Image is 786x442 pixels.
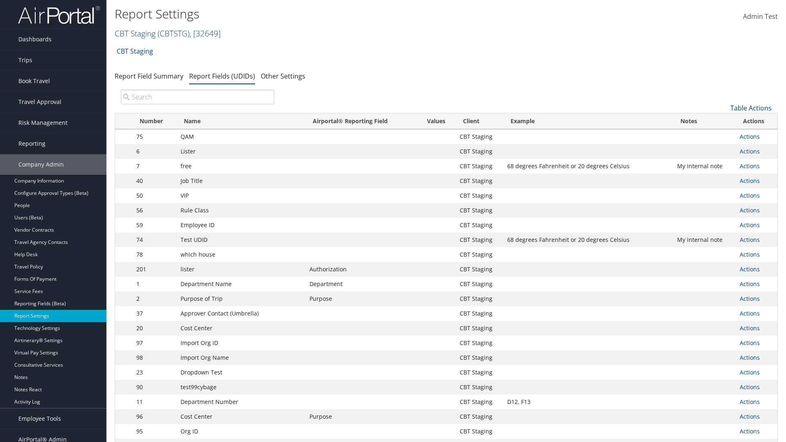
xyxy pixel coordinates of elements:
[740,295,760,302] a: Actions
[18,50,32,70] span: Trips
[176,424,305,439] td: Org ID
[456,262,503,277] td: CBT Staging
[132,424,176,439] td: 95
[132,291,176,306] td: 2
[740,413,760,420] a: Actions
[456,306,503,321] td: CBT Staging
[740,280,760,288] a: Actions
[132,218,176,232] td: 59
[132,129,176,144] td: 75
[176,336,305,350] td: Import Org ID
[18,92,61,112] span: Travel Approval
[456,144,503,159] td: CBT Staging
[740,383,760,391] a: Actions
[176,262,305,277] td: lister
[740,354,760,361] a: Actions
[456,380,503,395] td: CBT Staging
[18,133,45,154] span: Reporting
[456,365,503,380] td: CBT Staging
[456,336,503,350] td: CBT Staging
[305,113,417,129] th: Airportal&reg; Reporting Field
[740,162,760,170] a: Actions
[740,192,760,199] a: Actions
[132,203,176,218] td: 56
[132,380,176,395] td: 90
[743,12,778,21] span: Admin Test
[18,408,61,429] span: Employee Tools
[261,72,305,81] a: Other Settings
[132,159,176,174] td: 7
[121,90,274,104] input: Search
[305,291,417,306] td: Purpose
[417,113,455,129] th: Values
[176,144,305,159] td: Lister
[176,350,305,365] td: Import Org Name
[176,380,305,395] td: test99cybage
[115,28,221,39] a: CBT Staging
[132,350,176,365] td: 98
[176,129,305,144] td: QAM
[456,247,503,262] td: CBT Staging
[18,5,100,25] img: airportal-logo.png
[736,113,777,129] th: Actions
[740,133,760,140] a: Actions
[132,113,176,129] th: Number
[176,365,305,380] td: Dropdown Test
[740,250,760,258] a: Actions
[115,72,183,81] a: Report Field Summary
[132,144,176,159] td: 6
[740,368,760,376] a: Actions
[176,232,305,247] td: Test UDID
[132,306,176,321] td: 37
[176,291,305,306] td: Purpose of Trip
[503,159,673,174] td: 68 degrees Fahrenheit or 20 degrees Celsius
[132,365,176,380] td: 23
[456,129,503,144] td: CBT Staging
[132,262,176,277] td: 201
[132,232,176,247] td: 74
[117,43,153,59] a: CBT Staging
[456,174,503,188] td: CBT Staging
[740,177,760,185] a: Actions
[176,159,305,174] td: free
[176,174,305,188] td: Job Title
[18,29,52,50] span: Dashboards
[740,265,760,273] a: Actions
[18,154,64,175] span: Company Admin
[456,232,503,247] td: CBT Staging
[132,409,176,424] td: 96
[730,104,772,113] a: Table Actions
[740,221,760,229] a: Actions
[189,72,255,81] a: Report Fields (UDIDs)
[503,113,673,129] th: Example
[740,324,760,332] a: Actions
[176,203,305,218] td: Rule Class
[305,409,417,424] td: Purpose
[456,424,503,439] td: CBT Staging
[740,147,760,155] a: Actions
[305,277,417,291] td: Department
[456,188,503,203] td: CBT Staging
[456,113,503,129] th: Client
[740,427,760,435] a: Actions
[673,113,735,129] th: Notes
[18,71,50,91] span: Book Travel
[503,395,673,409] td: D12, F13
[456,395,503,409] td: CBT Staging
[176,218,305,232] td: Employee ID
[673,159,735,174] td: My internal note
[176,306,305,321] td: Approver Contact (Umbrella)
[190,28,221,39] span: , [ 32649 ]
[132,321,176,336] td: 20
[740,236,760,244] a: Actions
[456,350,503,365] td: CBT Staging
[503,232,673,247] td: 68 degrees Fahrenheit or 20 degrees Celsius
[456,409,503,424] td: CBT Staging
[740,309,760,317] a: Actions
[158,28,190,39] span: ( CBTSTG )
[176,247,305,262] td: which house
[743,4,778,29] a: Admin Test
[132,174,176,188] td: 40
[132,247,176,262] td: 78
[115,5,557,23] h1: Report Settings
